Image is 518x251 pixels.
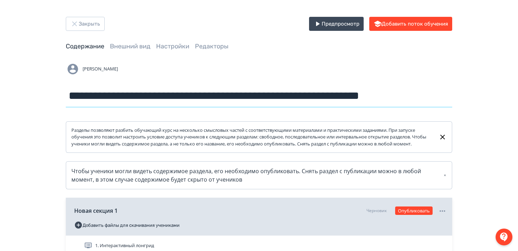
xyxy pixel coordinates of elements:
[110,42,150,50] a: Внешний вид
[71,127,433,148] div: Разделы позволяют разбить обучающий курс на несколько смысловых частей с соответствующими материа...
[95,242,154,249] span: 1. Интерактивный лонгрид
[71,167,447,184] div: Чтобы ученики могли видеть содержимое раздела, его необходимо опубликовать. Снять раздел с публик...
[74,206,118,215] span: Новая секция 1
[309,17,364,31] button: Предпросмотр
[195,42,229,50] a: Редакторы
[156,42,189,50] a: Настройки
[66,17,105,31] button: Закрыть
[369,17,452,31] button: Добавить поток обучения
[366,208,387,214] div: Черновик
[74,219,180,231] button: Добавить файлы для скачивания учениками
[66,42,104,50] a: Содержание
[83,66,118,73] span: [PERSON_NAME]
[395,206,433,215] button: Опубликовать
